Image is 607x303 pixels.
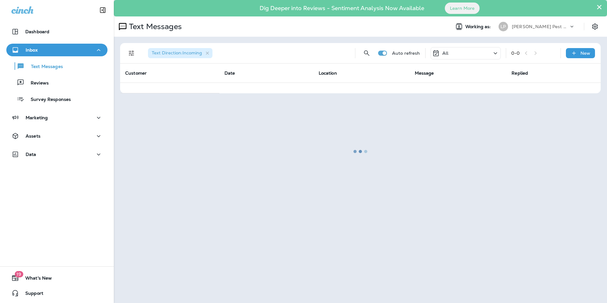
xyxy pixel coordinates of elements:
[19,275,52,283] span: What's New
[6,130,107,142] button: Assets
[15,271,23,277] span: 19
[6,44,107,56] button: Inbox
[6,25,107,38] button: Dashboard
[25,29,49,34] p: Dashboard
[26,47,38,53] p: Inbox
[24,97,71,103] p: Survey Responses
[24,80,49,86] p: Reviews
[26,152,36,157] p: Data
[6,92,107,106] button: Survey Responses
[25,64,63,70] p: Text Messages
[6,148,107,161] button: Data
[94,4,112,16] button: Collapse Sidebar
[6,76,107,89] button: Reviews
[580,51,590,56] p: New
[26,115,48,120] p: Marketing
[19,291,43,298] span: Support
[6,272,107,284] button: 19What's New
[6,287,107,300] button: Support
[6,59,107,73] button: Text Messages
[26,133,40,139] p: Assets
[6,111,107,124] button: Marketing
